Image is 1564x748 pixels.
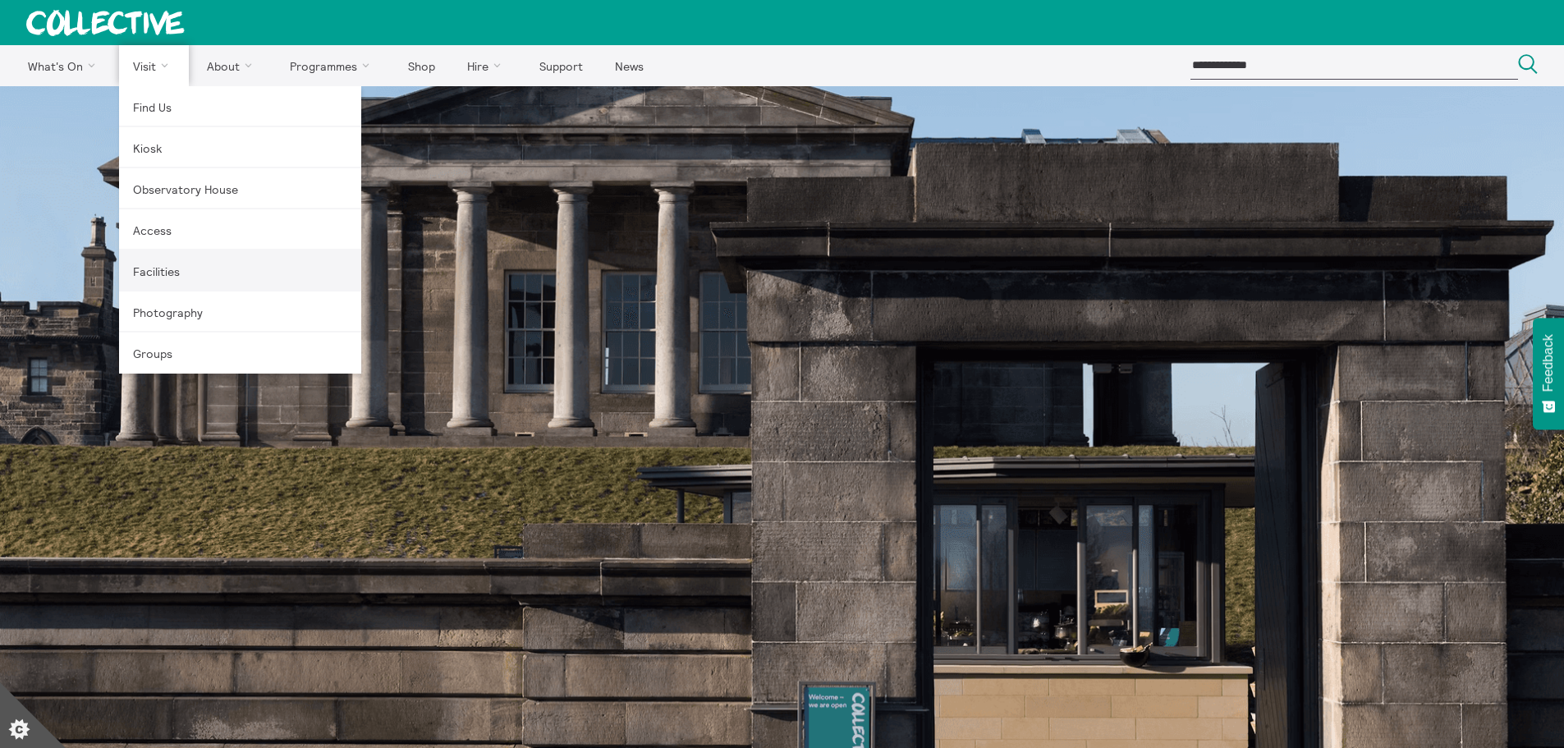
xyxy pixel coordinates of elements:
a: What's On [13,45,116,86]
a: Kiosk [119,127,361,168]
a: Shop [393,45,449,86]
button: Feedback - Show survey [1533,318,1564,429]
a: Programmes [276,45,391,86]
a: News [600,45,658,86]
a: About [192,45,273,86]
a: Visit [119,45,190,86]
a: Observatory House [119,168,361,209]
a: Facilities [119,250,361,291]
a: Find Us [119,86,361,127]
a: Access [119,209,361,250]
a: Hire [453,45,522,86]
a: Support [525,45,597,86]
a: Photography [119,291,361,333]
a: Groups [119,333,361,374]
span: Feedback [1541,334,1556,392]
